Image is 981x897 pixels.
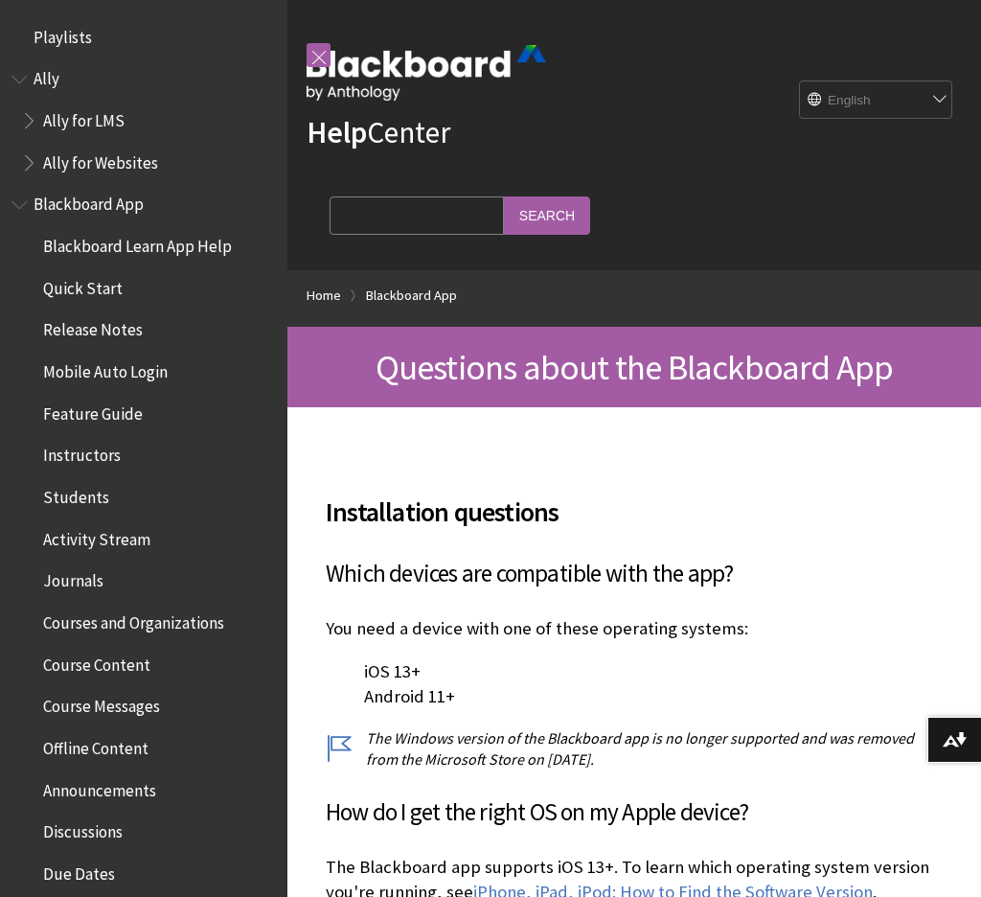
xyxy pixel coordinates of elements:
a: Blackboard App [366,284,457,308]
strong: Help [307,113,367,151]
span: Courses and Organizations [43,607,224,632]
span: Blackboard App [34,189,144,215]
a: Home [307,284,341,308]
span: Feature Guide [43,398,143,424]
span: Discussions [43,816,123,841]
span: Activity Stream [43,523,150,549]
span: Due Dates [43,858,115,884]
h3: How do I get the right OS on my Apple device? [326,794,943,831]
span: Offline Content [43,732,148,758]
p: iOS 13+ Android 11+ [326,659,943,709]
p: The Windows version of the Blackboard app is no longer supported and was removed from the Microso... [326,727,943,770]
span: Quick Start [43,272,123,298]
span: Questions about the Blackboard App [376,345,894,389]
span: Installation questions [326,492,943,532]
span: Ally for Websites [43,147,158,172]
span: Course Content [43,649,150,675]
span: Mobile Auto Login [43,356,168,381]
a: HelpCenter [307,113,450,151]
span: Students [43,481,109,507]
span: Announcements [43,774,156,800]
span: Course Messages [43,691,160,717]
span: Release Notes [43,314,143,340]
p: You need a device with one of these operating systems: [326,616,943,641]
span: Ally [34,63,59,89]
span: Ally for LMS [43,104,125,130]
img: Blackboard by Anthology [307,45,546,101]
span: Journals [43,565,103,591]
input: Search [504,196,590,234]
span: Playlists [34,21,92,47]
nav: Book outline for Playlists [11,21,276,54]
select: Site Language Selector [800,81,953,120]
span: Blackboard Learn App Help [43,230,232,256]
span: Instructors [43,440,121,466]
h3: Which devices are compatible with the app? [326,556,943,592]
nav: Book outline for Anthology Ally Help [11,63,276,179]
